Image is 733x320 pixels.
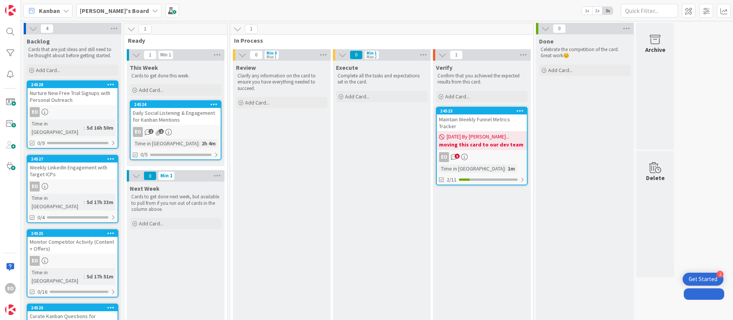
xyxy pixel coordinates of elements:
[85,124,115,132] div: 5d 16h 50m
[437,114,527,131] div: Maintain Weekly Funnel Metrics Tracker
[160,53,171,57] div: Min 1
[134,102,221,107] div: 24524
[131,194,220,212] p: Cards to get done next week, but available to pull from if you run out of cards in the column above.
[131,101,221,125] div: 24524Daily Social Listening & Engagement for Kanban Mentions
[245,99,270,106] span: Add Card...
[27,230,118,254] div: 24525Monitor Competitor Activity (Content + Offers)
[447,176,457,184] span: 2/11
[39,6,60,15] span: Kanban
[366,55,376,59] div: Max 2
[40,24,53,33] span: 4
[563,52,569,59] span: 😊
[27,182,118,191] div: EO
[80,7,149,14] b: [PERSON_NAME]'s Board
[439,152,449,162] div: EO
[5,5,16,16] img: Visit kanbanzone.com
[31,231,118,236] div: 24525
[717,271,723,278] div: 2
[27,80,118,149] a: 24528Nurture New Free Trial Signups with Personal OutreachEOTime in [GEOGRAPHIC_DATA]:5d 16h 50m0/9
[30,107,40,117] div: EO
[144,50,157,59] span: 1
[5,304,16,315] img: avatar
[337,73,426,85] p: Complete all the tasks and expectations set in the card.
[237,73,326,92] p: Clarify any information on the card to ensure you have everything needed to succeed.
[139,220,163,227] span: Add Card...
[131,108,221,125] div: Daily Social Listening & Engagement for Kanban Mentions
[27,37,50,45] span: Backlog
[234,37,524,44] span: In Process
[506,164,517,173] div: 1m
[646,173,665,182] div: Delete
[539,37,554,45] span: Done
[27,237,118,254] div: Monitor Competitor Activity (Content + Offers)
[505,164,506,173] span: :
[436,64,452,71] span: Verify
[160,174,173,178] div: Min 1
[27,107,118,117] div: EO
[437,108,527,114] div: 24523
[447,133,509,141] span: [DATE] By [PERSON_NAME]...
[27,81,118,88] div: 24528
[645,45,665,54] div: Archive
[582,7,592,14] span: 1x
[553,24,566,33] span: 0
[439,164,505,173] div: Time in [GEOGRAPHIC_DATA]
[27,256,118,266] div: EO
[266,51,277,55] div: Min 0
[27,229,118,297] a: 24525Monitor Competitor Activity (Content + Offers)EOTime in [GEOGRAPHIC_DATA]:5d 17h 51m0/16
[245,24,258,34] span: 1
[139,24,152,34] span: 1
[336,64,358,71] span: Execute
[27,162,118,179] div: Weekly LinkedIn Engagement with Target ICPs
[28,47,117,59] p: Cards that are just ideas and still need to be thought about before getting started.
[133,127,143,137] div: EO
[30,194,84,211] div: Time in [GEOGRAPHIC_DATA]
[159,129,164,134] span: 2
[541,47,629,59] p: Celebrate the competition of the card. Great work
[345,93,370,100] span: Add Card...
[31,156,118,162] div: 24527
[548,67,573,74] span: Add Card...
[31,305,118,310] div: 24526
[27,88,118,105] div: Nurture New Free Trial Signups with Personal Outreach
[592,7,602,14] span: 2x
[37,214,45,222] span: 0/4
[37,288,47,296] span: 0/16
[37,139,45,147] span: 0/9
[438,73,526,85] p: Confirm that you achieved the expected results from this card.
[683,273,723,286] div: Open Get Started checklist, remaining modules: 2
[621,4,678,18] input: Quick Filter...
[128,37,218,44] span: Ready
[130,64,158,71] span: This Week
[440,108,527,114] div: 24523
[27,156,118,162] div: 24527
[439,141,525,148] b: moving this card to our dev team
[27,304,118,311] div: 24526
[131,101,221,108] div: 24524
[133,139,199,148] div: Time in [GEOGRAPHIC_DATA]
[689,275,717,283] div: Get Started
[130,185,160,192] span: Next Week
[455,154,460,159] span: 5
[30,268,84,285] div: Time in [GEOGRAPHIC_DATA]
[602,7,613,14] span: 3x
[131,127,221,137] div: EO
[27,156,118,179] div: 24527Weekly LinkedIn Engagement with Target ICPs
[450,50,463,59] span: 1
[436,107,528,185] a: 24523Maintain Weekly Funnel Metrics Tracker[DATE] By [PERSON_NAME]...moving this card to our dev ...
[199,139,200,148] span: :
[84,124,85,132] span: :
[27,230,118,237] div: 24525
[84,198,85,206] span: :
[236,64,256,71] span: Review
[200,139,218,148] div: 2h 4m
[266,55,276,59] div: Max 1
[5,283,16,294] div: EO
[30,119,84,136] div: Time in [GEOGRAPHIC_DATA]
[366,51,377,55] div: Min 1
[445,93,470,100] span: Add Card...
[139,87,163,93] span: Add Card...
[31,82,118,87] div: 24528
[27,81,118,105] div: 24528Nurture New Free Trial Signups with Personal Outreach
[30,182,40,191] div: EO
